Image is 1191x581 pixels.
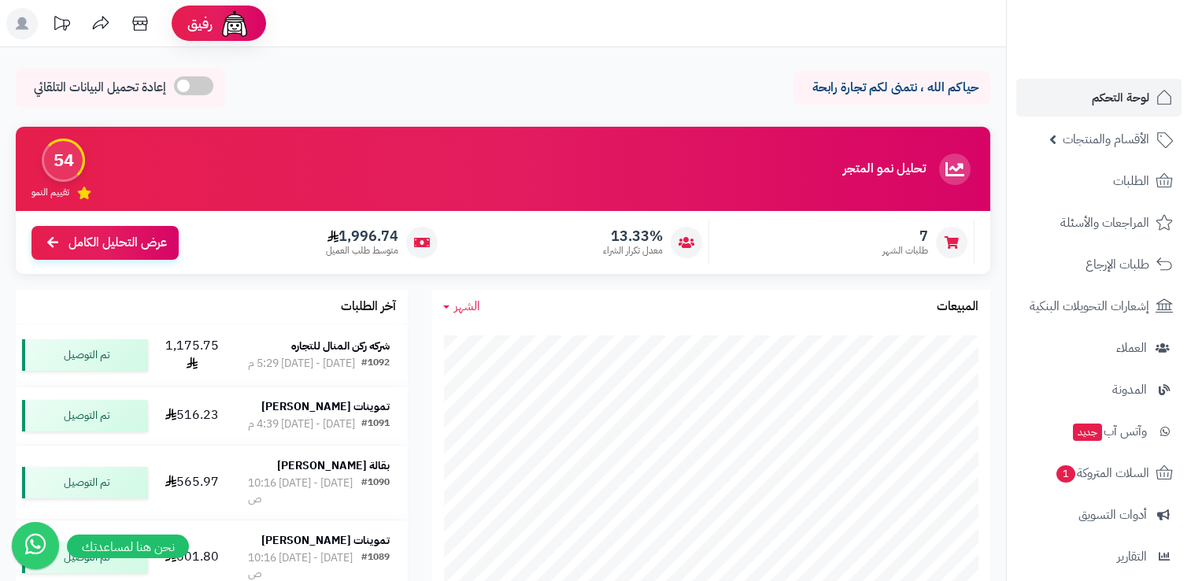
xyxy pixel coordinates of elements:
span: 1 [1056,464,1075,483]
span: المدونة [1112,379,1147,401]
div: #1092 [361,356,390,372]
div: #1091 [361,416,390,432]
h3: تحليل نمو المتجر [843,162,926,176]
a: عرض التحليل الكامل [31,226,179,260]
strong: شركه ركن المنال للتجاره [291,338,390,354]
a: أدوات التسويق [1016,496,1182,534]
td: 516.23 [154,387,230,445]
img: ai-face.png [219,8,250,39]
h3: المبيعات [937,300,978,314]
td: 565.97 [154,446,230,520]
span: السلات المتروكة [1055,462,1149,484]
a: العملاء [1016,329,1182,367]
strong: تموينات [PERSON_NAME] [261,398,390,415]
a: وآتس آبجديد [1016,413,1182,450]
div: تم التوصيل [22,339,148,371]
a: التقارير [1016,538,1182,575]
div: [DATE] - [DATE] 10:16 ص [248,476,361,507]
span: لوحة التحكم [1092,87,1149,109]
span: الأقسام والمنتجات [1063,128,1149,150]
span: طلبات الإرجاع [1086,253,1149,276]
span: تقييم النمو [31,186,69,199]
span: إعادة تحميل البيانات التلقائي [34,79,166,97]
strong: بقالة [PERSON_NAME] [277,457,390,474]
span: الطلبات [1113,170,1149,192]
a: طلبات الإرجاع [1016,246,1182,283]
span: عرض التحليل الكامل [68,234,167,252]
a: المدونة [1016,371,1182,409]
div: تم التوصيل [22,467,148,498]
span: رفيق [187,14,213,33]
a: الشهر [443,298,480,316]
a: تحديثات المنصة [42,8,81,43]
td: 1,175.75 [154,324,230,386]
a: إشعارات التحويلات البنكية [1016,287,1182,325]
strong: تموينات [PERSON_NAME] [261,532,390,549]
div: #1090 [361,476,390,507]
p: حياكم الله ، نتمنى لكم تجارة رابحة [805,79,978,97]
span: أدوات التسويق [1078,504,1147,526]
span: التقارير [1117,546,1147,568]
div: [DATE] - [DATE] 5:29 م [248,356,355,372]
a: لوحة التحكم [1016,79,1182,117]
h3: آخر الطلبات [341,300,396,314]
span: المراجعات والأسئلة [1060,212,1149,234]
span: 7 [882,228,928,245]
a: السلات المتروكة1 [1016,454,1182,492]
span: وآتس آب [1071,420,1147,442]
span: متوسط طلب العميل [326,244,398,257]
span: إشعارات التحويلات البنكية [1030,295,1149,317]
span: جديد [1073,424,1102,441]
span: العملاء [1116,337,1147,359]
span: طلبات الشهر [882,244,928,257]
a: المراجعات والأسئلة [1016,204,1182,242]
div: تم التوصيل [22,400,148,431]
div: [DATE] - [DATE] 4:39 م [248,416,355,432]
span: 13.33% [603,228,663,245]
a: الطلبات [1016,162,1182,200]
span: 1,996.74 [326,228,398,245]
span: الشهر [454,297,480,316]
img: logo-2.png [1084,30,1176,63]
span: معدل تكرار الشراء [603,244,663,257]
